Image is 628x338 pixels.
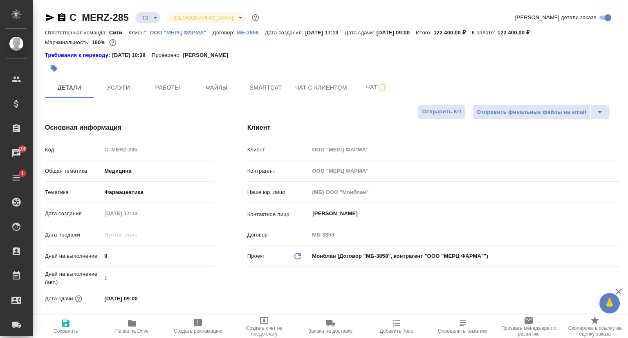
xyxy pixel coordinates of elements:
div: split button [472,105,609,119]
p: [DATE] 10:38 [112,51,152,59]
a: C_MERZ-285 [70,12,129,23]
p: Дней на выполнение [45,252,101,260]
a: ООО "МЕРЦ ФАРМА" [150,29,213,36]
input: Пустое поле [309,165,619,177]
span: Smartcat [246,83,285,93]
div: ТЗ [135,12,161,23]
p: К оплате: [472,29,498,36]
h4: Основная информация [45,123,215,133]
button: Отправить КП [418,105,466,119]
span: Чат с клиентом [295,83,347,93]
input: Пустое поле [309,229,619,241]
span: Папка на Drive [115,328,149,334]
span: Добавить Todo [380,328,413,334]
button: Доп статусы указывают на важность/срочность заказа [250,12,261,23]
p: [DATE] 17:13 [305,29,345,36]
div: Монблан (Договор "МБ-3858", контрагент "ООО "МЕРЦ ФАРМА"") [309,249,619,263]
span: Чат [357,82,396,92]
a: Требования к переводу: [45,51,112,59]
button: Если добавить услуги и заполнить их объемом, то дата рассчитается автоматически [73,293,84,304]
p: Код [45,146,101,154]
p: Наше юр. лицо [247,188,310,196]
button: Скопировать ссылку [57,13,67,23]
p: Проект [247,252,265,260]
span: 🙏 [603,295,617,312]
input: Пустое поле [101,207,173,219]
button: Заявка на доставку [297,315,363,338]
button: Сохранить [33,315,99,338]
p: Контрагент [247,167,310,175]
button: 🙏 [599,293,620,313]
button: 0.00 RUB; [108,37,118,48]
span: Призвать менеджера по развитию [500,325,557,337]
button: Призвать менеджера по развитию [496,315,562,338]
p: Сити [109,29,128,36]
div: Фармацевтика [101,185,214,199]
button: [DEMOGRAPHIC_DATA] [171,14,235,21]
span: Файлы [197,83,236,93]
input: Пустое поле [309,186,619,198]
span: [PERSON_NAME] детали заказа [515,14,597,22]
p: Проверено: [152,51,183,59]
span: Детали [50,83,89,93]
p: Договор: [213,29,237,36]
p: Общая тематика [45,167,101,175]
p: Контактное лицо [247,210,310,219]
p: 100% [92,39,108,45]
span: Работы [148,83,187,93]
input: Пустое поле [101,272,214,284]
p: 122 400,00 ₽ [433,29,471,36]
input: ✎ Введи что-нибудь [101,293,173,304]
div: Нажми, чтобы открыть папку с инструкцией [45,51,112,59]
button: Определить тематику [430,315,496,338]
p: 122 400,00 ₽ [498,29,536,36]
button: Добавить тэг [45,59,63,77]
input: Пустое поле [101,144,214,155]
button: Включи, если не хочешь, чтобы указанная дата сдачи изменилась после переставления заказа в 'Подтв... [109,315,120,325]
span: Определить тематику [438,328,487,334]
p: [PERSON_NAME] [183,51,234,59]
p: Дата продажи [45,231,101,239]
button: Создать счет на предоплату [231,315,297,338]
p: Дата создания [45,210,101,218]
button: Добавить Todo [363,315,430,338]
span: 1 [16,169,29,178]
span: Скопировать ссылку на оценку заказа [567,325,623,337]
a: 100 [2,143,31,163]
span: Сохранить [54,328,78,334]
button: Скопировать ссылку для ЯМессенджера [45,13,55,23]
span: Отправить финальные файлы на email [477,108,586,117]
p: Дата создания: [265,29,305,36]
a: 1 [2,167,31,188]
p: Дней на выполнение (авт.) [45,270,101,286]
input: ✎ Введи что-нибудь [101,250,214,262]
span: Услуги [99,83,138,93]
button: ТЗ [139,14,151,21]
input: Пустое поле [309,144,619,155]
p: Итого: [416,29,433,36]
span: 100 [13,145,32,153]
p: Дата сдачи: [345,29,376,36]
p: Договор [247,231,310,239]
span: Создать счет на предоплату [236,325,292,337]
a: МБ-3858 [237,29,265,36]
p: Клиент [247,146,310,154]
span: Заявка на доставку [308,328,352,334]
span: Создать рекламацию [174,328,222,334]
p: [DATE] 09:00 [376,29,416,36]
button: Папка на Drive [99,315,165,338]
div: ТЗ [167,12,245,23]
button: Скопировать ссылку на оценку заказа [562,315,628,338]
svg: Подписаться [377,83,387,92]
span: Отправить КП [422,107,461,117]
h4: Клиент [247,123,619,133]
button: Отправить финальные файлы на email [472,105,591,119]
p: Дата сдачи [45,295,73,303]
p: Клиент: [128,29,150,36]
button: Open [615,213,616,214]
div: Медицина [101,164,214,178]
p: Маржинальность: [45,39,92,45]
input: Пустое поле [101,229,173,241]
